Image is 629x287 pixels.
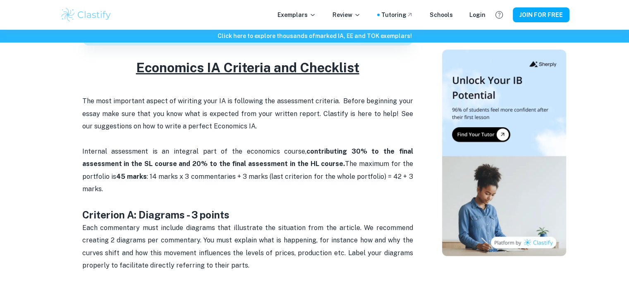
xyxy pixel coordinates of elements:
span: Each commentary must include diagrams that illustrate the situation from the article. We recommen... [82,224,415,269]
a: Login [469,10,486,19]
button: JOIN FOR FREE [513,7,569,22]
strong: Criterion A: Diagrams - 3 points [82,209,230,221]
p: Exemplars [277,10,316,19]
img: Thumbnail [442,50,566,256]
p: Review [332,10,361,19]
span: Internal assessment is an integral part of the economics course, The maximum for the portfolio is... [82,147,415,193]
span: The most important aspect of wiriting your IA is following the assessment criteria. Before beginn... [82,97,415,130]
a: Schools [430,10,453,19]
strong: 45 marks [116,173,147,180]
u: Economics IA Criteria and Checklist [136,60,359,75]
a: Tutoring [381,10,413,19]
h6: Click here to explore thousands of marked IA, EE and TOK exemplars ! [2,31,627,40]
button: Help and Feedback [492,8,506,22]
img: Clastify logo [60,7,112,23]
